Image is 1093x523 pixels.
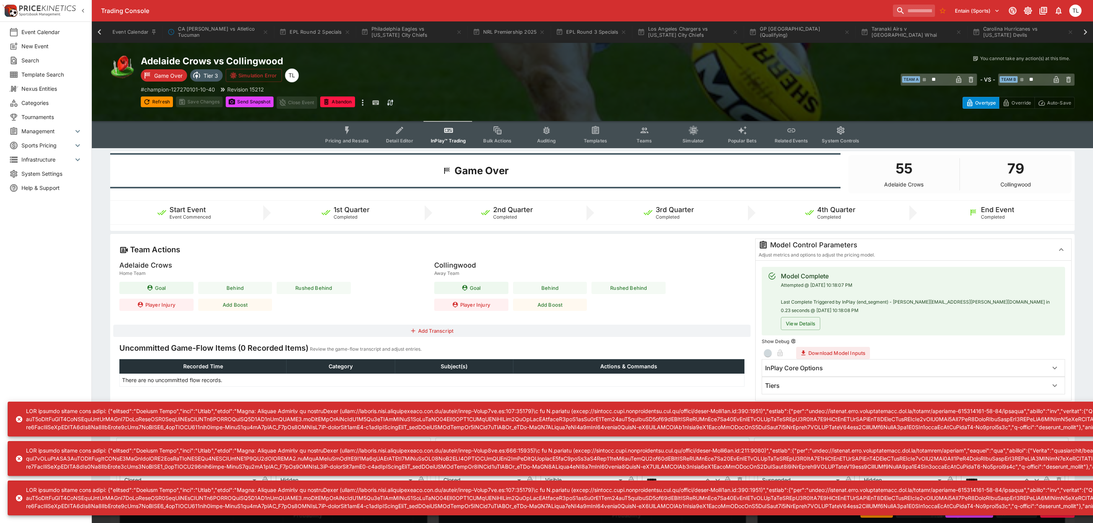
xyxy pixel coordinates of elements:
[19,13,60,16] img: Sportsbook Management
[937,5,949,17] button: No Bookmarks
[119,299,194,311] button: Player Injury
[1069,5,1082,17] div: Trent Lewis
[980,75,995,83] h6: - VS -
[963,97,999,109] button: Overtype
[781,271,1059,281] div: Model Complete
[817,205,855,214] h5: 4th Quarter
[591,282,666,294] button: Rushed Behind
[584,138,607,144] span: Templates
[1006,4,1020,18] button: Connected to PK
[227,85,264,93] p: Revision 15212
[2,3,18,18] img: PriceKinetics Logo
[21,28,82,36] span: Event Calendar
[1052,4,1065,18] button: Notifications
[287,360,395,374] th: Category
[513,299,587,311] button: Add Boost
[198,299,272,311] button: Add Boost
[226,69,282,82] button: Simulation Error
[980,55,1070,62] p: You cannot take any action(s) at this time.
[325,138,369,144] span: Pricing and Results
[357,21,467,43] button: Philadelphia Eagles vs [US_STATE] City Chiefs
[21,70,82,78] span: Template Search
[120,360,287,374] th: Recorded Time
[275,21,355,43] button: EPL Round 2 Specials
[19,5,76,11] img: PriceKinetics
[1034,97,1075,109] button: Auto-Save
[119,261,172,270] h5: Adelaide Crows
[896,158,912,179] h1: 55
[130,245,180,255] h4: Team Actions
[320,98,355,105] span: Mark an event as closed and abandoned.
[21,170,82,178] span: System Settings
[683,138,704,144] span: Simulator
[119,343,308,353] h4: Uncommitted Game-Flow Items (0 Recorded Items)
[999,97,1034,109] button: Override
[198,282,272,294] button: Behind
[483,138,511,144] span: Bulk Actions
[791,338,796,344] button: Show Debug
[21,56,82,64] span: Search
[320,96,355,107] button: Abandon
[21,127,73,135] span: Management
[21,42,82,50] span: New Event
[434,270,476,277] span: Away Team
[513,282,587,294] button: Behind
[21,141,73,149] span: Sports Pricing
[277,282,351,294] button: Rushed Behind
[893,5,935,17] input: search
[1000,76,1018,83] span: Team B
[119,282,194,294] button: Goal
[431,138,466,144] span: InPlay™ Trading
[884,181,924,187] p: Adelaide Crows
[334,214,357,220] span: Completed
[434,282,508,294] button: Goal
[108,21,161,43] button: Event Calendar
[319,121,865,148] div: Event type filters
[513,360,744,374] th: Actions & Commands
[981,214,1005,220] span: Completed
[796,347,870,359] button: Download Model Inputs
[822,138,859,144] span: System Controls
[781,317,820,330] button: View Details
[395,360,513,374] th: Subject(s)
[226,96,274,107] button: Send Snapshot
[950,5,1004,17] button: Select Tenant
[981,205,1014,214] h5: End Event
[21,85,82,93] span: Nexus Entities
[493,205,533,214] h5: 2nd Quarter
[856,21,966,43] button: Taranaki Airs v [GEOGRAPHIC_DATA] Whai
[1067,2,1084,19] button: Trent Lewis
[1000,181,1031,187] p: Collingwood
[1036,4,1050,18] button: Documentation
[537,138,556,144] span: Auditing
[759,240,1048,250] div: Model Control Parameters
[141,85,215,93] p: Copy To Clipboard
[204,72,218,80] p: Tier 3
[817,214,841,220] span: Completed
[310,345,422,353] p: Review the game-flow transcript and adjust entries.
[775,138,808,144] span: Related Events
[21,99,82,107] span: Categories
[334,205,370,214] h5: 1st Quarter
[728,138,757,144] span: Popular Bets
[169,205,206,214] h5: Start Event
[975,99,996,107] p: Overtype
[119,270,172,277] span: Home Team
[1007,158,1024,179] h1: 79
[637,138,652,144] span: Teams
[358,96,367,109] button: more
[163,21,273,43] button: CA Sarmiento vs Atletico Tucuman
[141,55,608,67] h2: Copy To Clipboard
[902,76,920,83] span: Team A
[759,252,875,258] span: Adjust metrics and options to adjust the pricing model.
[468,21,550,43] button: NRL Premiership 2025
[963,97,1075,109] div: Start From
[968,21,1078,43] button: Carolina Hurricanes vs [US_STATE] Devils
[1021,4,1035,18] button: Toggle light/dark mode
[110,55,135,80] img: australian_rules.png
[762,338,789,345] p: Show Debug
[386,138,413,144] span: Detail Editor
[765,382,780,390] h6: Tiers
[633,21,743,43] button: Los Angeles Chargers vs [US_STATE] City Chiefs
[101,7,890,15] div: Trading Console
